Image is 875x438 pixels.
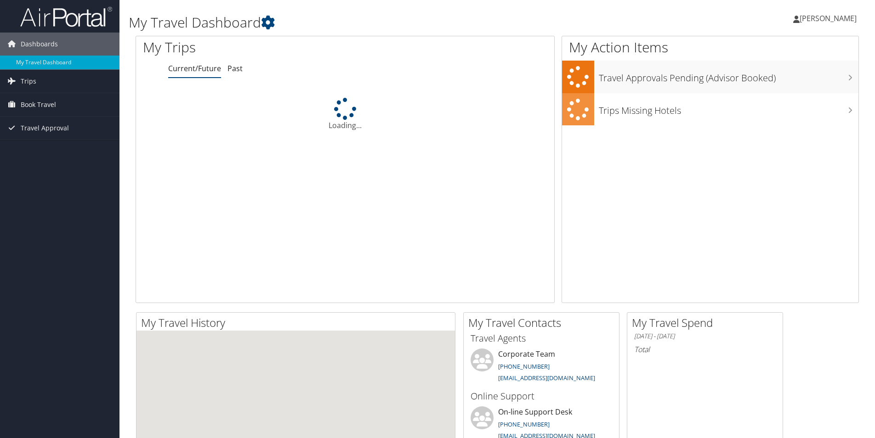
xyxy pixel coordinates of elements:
a: Current/Future [168,63,221,73]
h6: [DATE] - [DATE] [634,332,776,341]
h1: My Travel Dashboard [129,13,620,32]
h3: Travel Agents [471,332,612,345]
span: Dashboards [21,33,58,56]
h2: My Travel History [141,315,455,331]
h3: Trips Missing Hotels [599,100,858,117]
a: Past [227,63,243,73]
h3: Online Support [471,390,612,403]
span: Trips [21,70,36,93]
h1: My Action Items [562,38,858,57]
li: Corporate Team [466,348,617,386]
a: [PHONE_NUMBER] [498,420,550,428]
h1: My Trips [143,38,373,57]
span: Travel Approval [21,117,69,140]
h2: My Travel Contacts [468,315,619,331]
a: [EMAIL_ADDRESS][DOMAIN_NAME] [498,374,595,382]
h2: My Travel Spend [632,315,783,331]
span: Book Travel [21,93,56,116]
a: Travel Approvals Pending (Advisor Booked) [562,61,858,93]
div: Loading... [136,98,554,131]
h3: Travel Approvals Pending (Advisor Booked) [599,67,858,84]
a: [PHONE_NUMBER] [498,362,550,371]
span: [PERSON_NAME] [800,13,857,23]
h6: Total [634,344,776,354]
a: [PERSON_NAME] [793,5,866,32]
img: airportal-logo.png [20,6,112,28]
a: Trips Missing Hotels [562,93,858,126]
